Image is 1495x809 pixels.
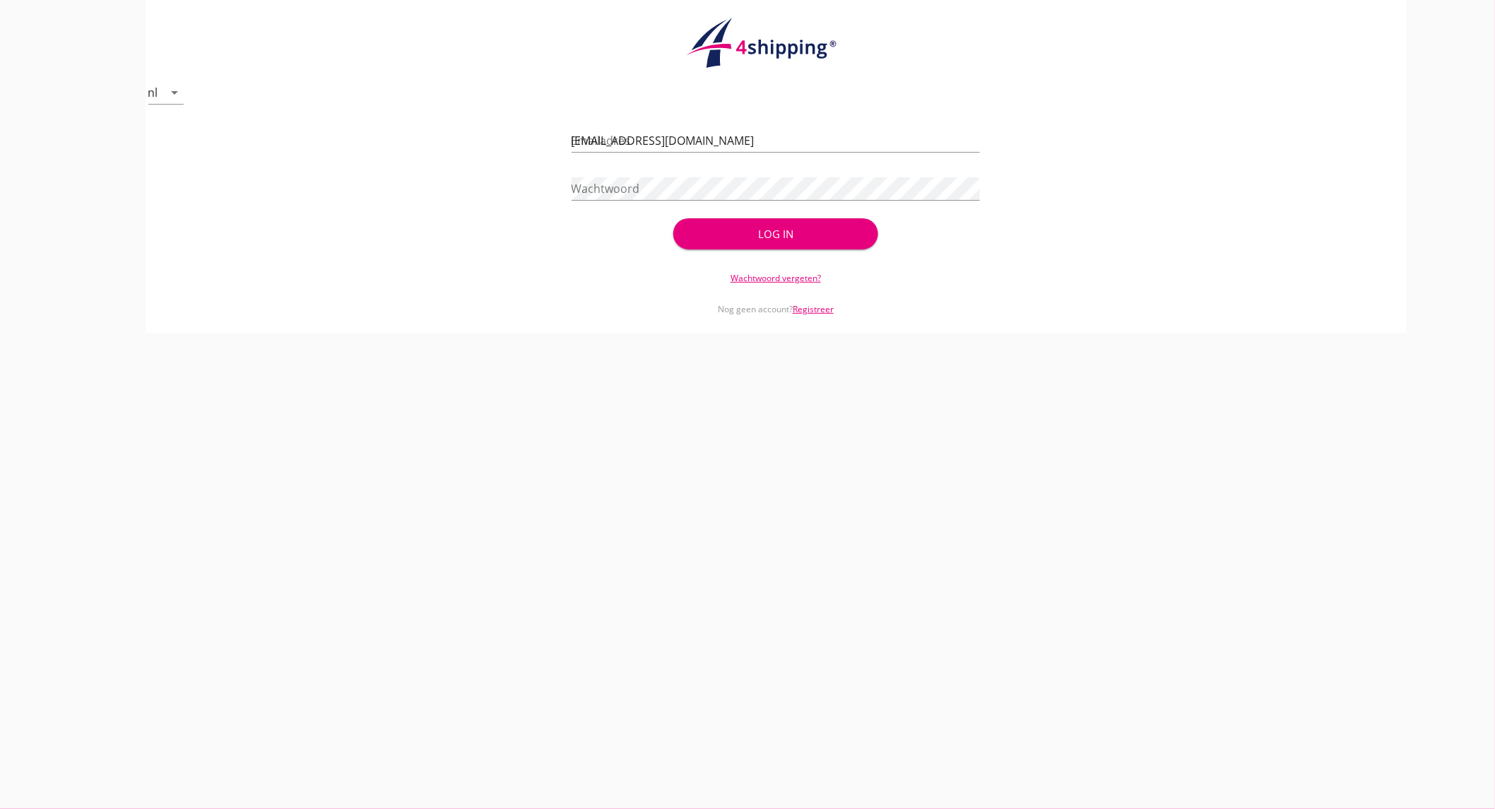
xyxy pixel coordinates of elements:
[148,86,158,99] div: nl
[696,226,855,242] div: Log in
[167,84,184,101] i: arrow_drop_down
[684,17,868,69] img: logo.1f945f1d.svg
[731,272,821,284] a: Wachtwoord vergeten?
[572,285,981,316] div: Nog geen account?
[572,129,981,152] input: Emailadres
[793,303,834,315] a: Registreer
[673,218,877,249] button: Log in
